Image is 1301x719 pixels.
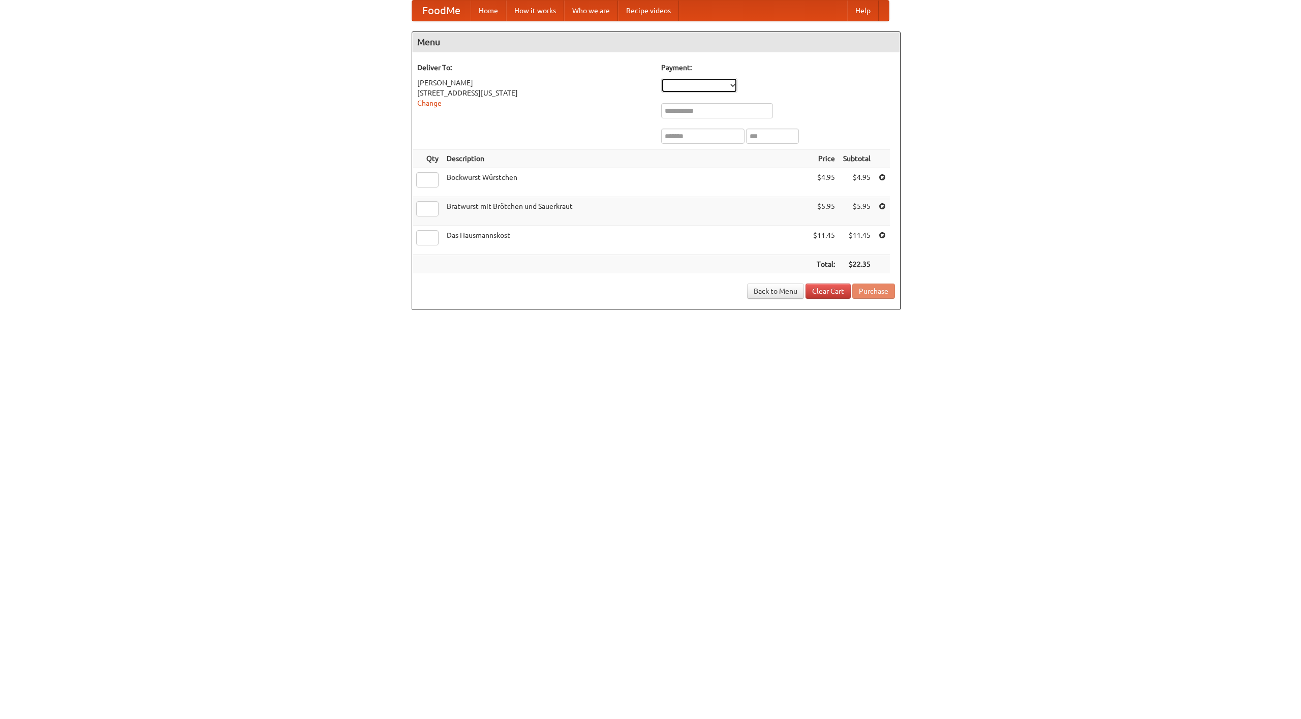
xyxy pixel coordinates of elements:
[809,197,839,226] td: $5.95
[809,255,839,274] th: Total:
[809,168,839,197] td: $4.95
[852,284,895,299] button: Purchase
[471,1,506,21] a: Home
[443,226,809,255] td: Das Hausmannskost
[417,88,651,98] div: [STREET_ADDRESS][US_STATE]
[564,1,618,21] a: Who we are
[839,226,875,255] td: $11.45
[443,197,809,226] td: Bratwurst mit Brötchen und Sauerkraut
[443,168,809,197] td: Bockwurst Würstchen
[839,149,875,168] th: Subtotal
[747,284,804,299] a: Back to Menu
[506,1,564,21] a: How it works
[412,1,471,21] a: FoodMe
[412,32,900,52] h4: Menu
[806,284,851,299] a: Clear Cart
[839,197,875,226] td: $5.95
[443,149,809,168] th: Description
[618,1,679,21] a: Recipe videos
[839,168,875,197] td: $4.95
[417,99,442,107] a: Change
[809,149,839,168] th: Price
[412,149,443,168] th: Qty
[417,62,651,73] h5: Deliver To:
[809,226,839,255] td: $11.45
[847,1,879,21] a: Help
[661,62,895,73] h5: Payment:
[839,255,875,274] th: $22.35
[417,78,651,88] div: [PERSON_NAME]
